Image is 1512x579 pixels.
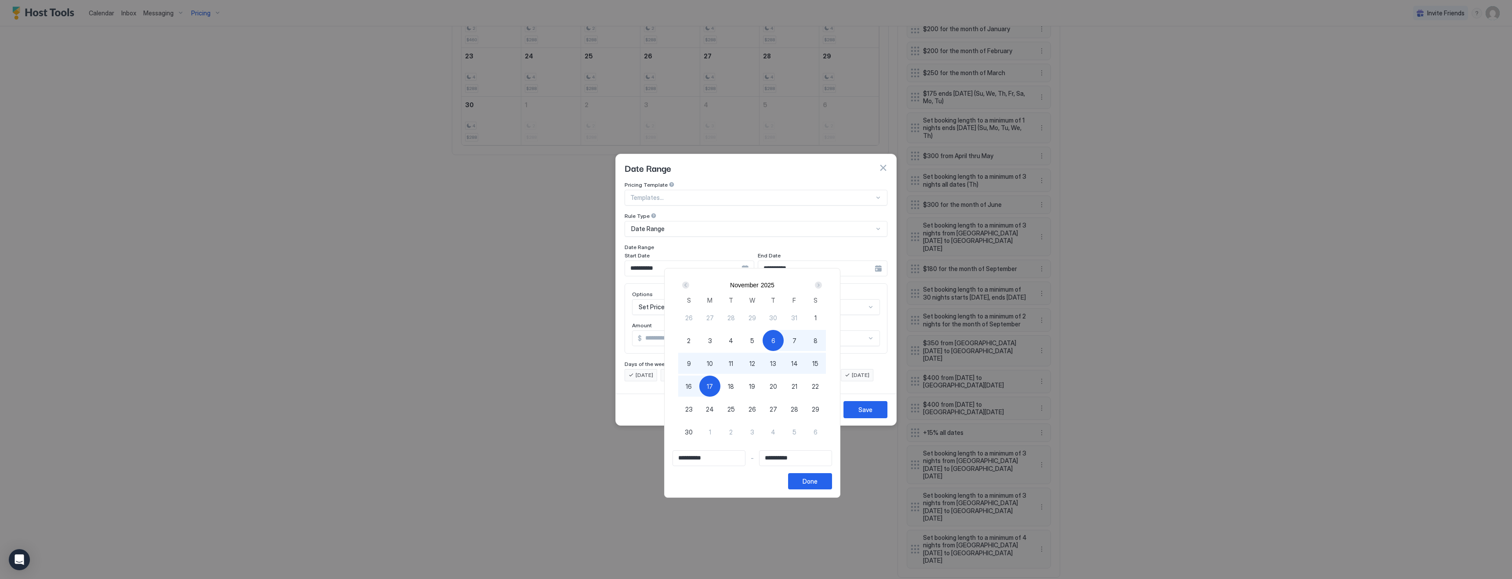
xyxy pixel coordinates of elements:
span: 31 [791,313,797,322]
button: 18 [720,376,741,397]
span: - [751,454,754,462]
button: 1 [805,307,826,328]
button: 8 [805,330,826,351]
span: 29 [812,405,819,414]
span: 25 [727,405,735,414]
span: 12 [749,359,755,368]
button: Done [788,473,832,489]
button: 9 [678,353,699,374]
span: 13 [770,359,776,368]
span: 10 [707,359,713,368]
button: 11 [720,353,741,374]
button: November [730,282,759,289]
button: 10 [699,353,720,374]
button: 29 [805,398,826,420]
span: S [814,296,818,305]
button: Next [812,280,824,290]
button: 2025 [761,282,774,289]
span: 30 [685,427,693,437]
span: 5 [792,427,796,437]
button: 28 [720,307,741,328]
button: 29 [741,307,763,328]
span: M [707,296,712,305]
span: 1 [709,427,711,437]
span: T [729,296,733,305]
button: 26 [741,398,763,420]
button: 21 [784,376,805,397]
span: 16 [686,382,692,391]
button: 19 [741,376,763,397]
button: 27 [763,398,784,420]
button: 30 [763,307,784,328]
span: 9 [687,359,691,368]
button: 23 [678,398,699,420]
span: 17 [707,382,713,391]
span: 28 [727,313,735,322]
button: 13 [763,353,784,374]
span: 14 [791,359,798,368]
button: 3 [699,330,720,351]
button: 5 [784,421,805,442]
span: F [792,296,796,305]
button: 26 [678,307,699,328]
span: 7 [792,336,796,345]
span: 6 [814,427,818,437]
span: 8 [814,336,818,345]
input: Input Field [673,451,745,466]
button: 3 [741,421,763,442]
span: 2 [687,336,691,345]
span: 27 [770,405,777,414]
button: 5 [741,330,763,351]
button: 1 [699,421,720,442]
button: 14 [784,353,805,374]
button: 2 [720,421,741,442]
span: 3 [708,336,712,345]
button: 31 [784,307,805,328]
button: 20 [763,376,784,397]
span: 4 [771,427,775,437]
button: 2 [678,330,699,351]
button: 6 [763,330,784,351]
button: 12 [741,353,763,374]
span: 2 [729,427,733,437]
span: 26 [749,405,756,414]
span: W [749,296,755,305]
button: 7 [784,330,805,351]
span: 5 [750,336,754,345]
span: 21 [792,382,797,391]
button: 22 [805,376,826,397]
button: 16 [678,376,699,397]
span: 11 [729,359,733,368]
span: 20 [770,382,777,391]
span: 15 [812,359,818,368]
span: 26 [685,313,693,322]
button: 30 [678,421,699,442]
span: 23 [685,405,693,414]
div: Done [803,477,818,486]
span: 24 [706,405,714,414]
span: 3 [750,427,754,437]
span: 30 [769,313,777,322]
button: 15 [805,353,826,374]
button: 17 [699,376,720,397]
span: 27 [706,313,714,322]
span: 19 [749,382,755,391]
input: Input Field [760,451,832,466]
span: T [771,296,775,305]
span: 29 [749,313,756,322]
span: 4 [729,336,733,345]
span: 18 [728,382,734,391]
button: Prev [680,280,692,290]
span: 22 [812,382,819,391]
button: 6 [805,421,826,442]
button: 4 [720,330,741,351]
button: 25 [720,398,741,420]
button: 24 [699,398,720,420]
span: 1 [814,313,817,322]
button: 28 [784,398,805,420]
span: 28 [791,405,798,414]
button: 27 [699,307,720,328]
span: 6 [771,336,775,345]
